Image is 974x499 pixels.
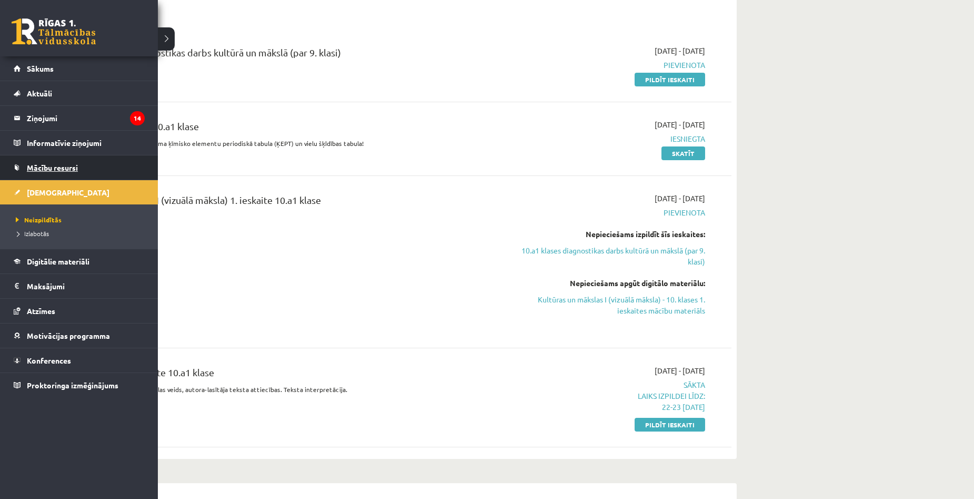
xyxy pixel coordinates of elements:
[79,193,491,212] div: Kultūra un māksla I (vizuālā māksla) 1. ieskaite 10.a1 klase
[27,380,118,390] span: Proktoringa izmēģinājums
[79,385,491,394] p: Literatūra – jēdziens, mākslas veids, autora-lasītāja teksta attiecības. Teksta interpretācija.
[13,216,62,224] span: Neizpildītās
[27,64,54,73] span: Sākums
[661,146,705,160] a: Skatīt
[14,249,145,273] a: Digitālie materiāli
[27,188,109,197] span: [DEMOGRAPHIC_DATA]
[27,356,71,365] span: Konferences
[27,106,145,130] legend: Ziņojumi
[655,365,705,376] span: [DATE] - [DATE]
[14,155,145,180] a: Mācību resursi
[14,299,145,323] a: Atzīmes
[13,229,147,238] a: Izlabotās
[79,45,491,65] div: 10.a1 klases diagnostikas darbs kultūrā un mākslā (par 9. klasi)
[507,294,705,316] a: Kultūras un mākslas I (vizuālā māksla) - 10. klases 1. ieskaites mācību materiāls
[27,89,52,98] span: Aktuāli
[14,131,145,155] a: Informatīvie ziņojumi
[79,139,491,148] p: Pildot ieskaiti ir nepieciešama ķīmisko elementu periodiskā tabula (ĶEPT) un vielu šķīdības tabula!
[635,418,705,432] a: Pildīt ieskaiti
[12,18,96,45] a: Rīgas 1. Tālmācības vidusskola
[507,245,705,267] a: 10.a1 klases diagnostikas darbs kultūrā un mākslā (par 9. klasi)
[14,324,145,348] a: Motivācijas programma
[507,379,705,413] span: Sākta
[27,274,145,298] legend: Maksājumi
[14,56,145,81] a: Sākums
[14,274,145,298] a: Maksājumi
[507,390,705,413] p: Laiks izpildei līdz: 22-23 [DATE]
[13,229,49,238] span: Izlabotās
[27,257,89,266] span: Digitālie materiāli
[27,331,110,340] span: Motivācijas programma
[79,365,491,385] div: Literatūra 1. ieskaite 10.a1 klase
[507,229,705,240] div: Nepieciešams izpildīt šīs ieskaites:
[14,180,145,204] a: [DEMOGRAPHIC_DATA]
[507,207,705,218] span: Pievienota
[130,111,145,125] i: 14
[507,60,705,71] span: Pievienota
[79,119,491,139] div: Ķīmija 1. ieskaite 10.a1 klase
[27,131,145,155] legend: Informatīvie ziņojumi
[507,278,705,289] div: Nepieciešams apgūt digitālo materiālu:
[655,119,705,130] span: [DATE] - [DATE]
[655,193,705,204] span: [DATE] - [DATE]
[655,45,705,56] span: [DATE] - [DATE]
[27,163,78,172] span: Mācību resursi
[27,306,55,316] span: Atzīmes
[14,106,145,130] a: Ziņojumi14
[14,81,145,105] a: Aktuāli
[14,373,145,397] a: Proktoringa izmēģinājums
[13,215,147,224] a: Neizpildītās
[635,73,705,86] a: Pildīt ieskaiti
[507,133,705,144] span: Iesniegta
[14,348,145,373] a: Konferences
